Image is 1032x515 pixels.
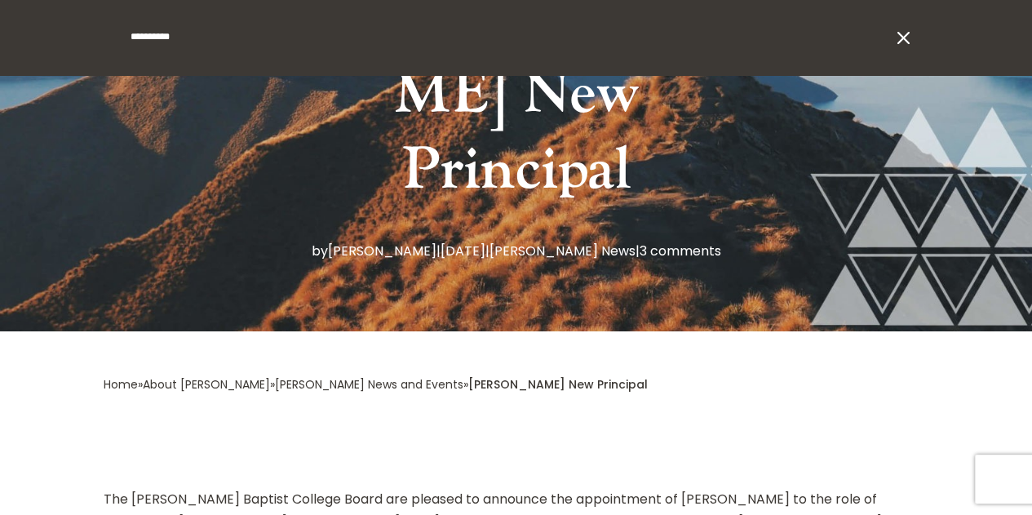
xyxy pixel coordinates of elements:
[143,376,270,393] a: About [PERSON_NAME]
[489,242,636,260] a: [PERSON_NAME] News
[441,242,485,260] span: [DATE]
[104,240,929,262] p: by | | |
[275,376,463,393] a: [PERSON_NAME] News and Events
[104,376,138,393] a: Home
[640,242,721,260] a: 3 comments
[104,374,468,396] div: » » »
[328,242,436,260] a: [PERSON_NAME]
[468,374,648,396] div: [PERSON_NAME] New Principal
